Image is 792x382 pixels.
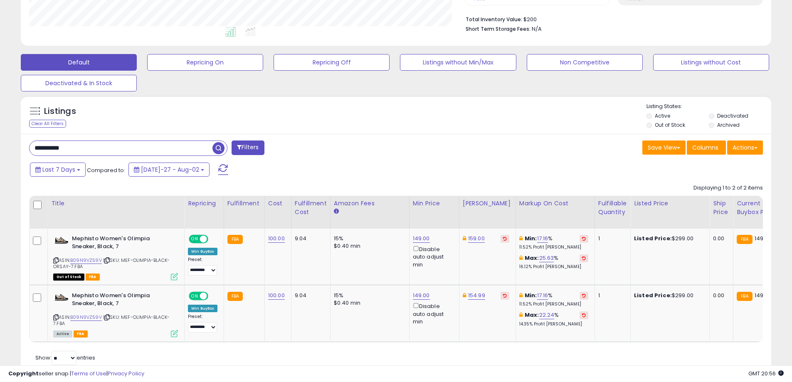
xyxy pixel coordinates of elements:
[400,54,516,71] button: Listings without Min/Max
[463,236,466,241] i: This overrides the store level Dynamic Max Price for this listing
[227,235,243,244] small: FBA
[87,166,125,174] span: Compared to:
[519,254,588,270] div: %
[634,199,706,208] div: Listed Price
[537,291,548,300] a: 17.16
[634,291,672,299] b: Listed Price:
[582,256,586,260] i: Revert to store-level Max Markup
[655,121,685,128] label: Out of Stock
[74,330,88,338] span: FBA
[598,235,624,242] div: 1
[53,292,178,336] div: ASIN:
[334,242,403,250] div: $0.40 min
[274,54,390,71] button: Repricing Off
[537,234,548,243] a: 17.16
[413,291,430,300] a: 149.00
[516,196,595,229] th: The percentage added to the cost of goods (COGS) that forms the calculator for Min & Max prices.
[188,257,217,276] div: Preset:
[634,234,672,242] b: Listed Price:
[53,257,170,269] span: | SKU: MEF-OLIMPIA-BLACK-ORSAY-7.FBA
[413,199,456,208] div: Min Price
[539,254,554,262] a: 25.63
[693,184,763,192] div: Displaying 1 to 2 of 2 items
[519,244,588,250] p: 11.52% Profit [PERSON_NAME]
[128,163,210,177] button: [DATE]-27 - Aug-02
[525,254,539,262] b: Max:
[42,165,75,174] span: Last 7 Days
[519,293,523,298] i: This overrides the store level min markup for this listing
[53,274,84,281] span: All listings that are currently out of stock and unavailable for purchase on Amazon
[727,140,763,155] button: Actions
[748,370,784,377] span: 2025-08-10 20:56 GMT
[44,106,76,117] h5: Listings
[519,255,523,261] i: This overrides the store level max markup for this listing
[413,301,453,325] div: Disable auto adjust min
[29,120,66,128] div: Clear All Filters
[108,370,144,377] a: Privacy Policy
[642,140,686,155] button: Save View
[188,199,220,208] div: Repricing
[188,248,217,255] div: Win BuyBox
[525,311,539,319] b: Max:
[35,354,95,362] span: Show: entries
[582,237,586,241] i: Revert to store-level Min Markup
[188,305,217,312] div: Win BuyBox
[463,199,512,208] div: [PERSON_NAME]
[413,244,453,269] div: Disable auto adjust min
[519,235,588,250] div: %
[527,54,643,71] button: Non Competitive
[713,235,727,242] div: 0.00
[53,292,70,303] img: 319ThLBZ4mL._SL40_.jpg
[227,199,261,208] div: Fulfillment
[687,140,726,155] button: Columns
[268,199,288,208] div: Cost
[334,292,403,299] div: 15%
[53,235,178,279] div: ASIN:
[232,140,264,155] button: Filters
[70,257,102,264] a: B09N9VZ59V
[334,299,403,307] div: $0.40 min
[634,235,703,242] div: $299.00
[190,293,200,300] span: ON
[655,112,670,119] label: Active
[503,293,507,298] i: Revert to store-level Dynamic Max Price
[692,143,718,152] span: Columns
[539,311,555,319] a: 22.24
[86,274,100,281] span: FBA
[713,292,727,299] div: 0.00
[713,199,730,217] div: Ship Price
[30,163,86,177] button: Last 7 Days
[503,237,507,241] i: Revert to store-level Dynamic Max Price
[71,370,106,377] a: Terms of Use
[737,235,752,244] small: FBA
[717,112,748,119] label: Deactivated
[525,291,537,299] b: Min:
[21,54,137,71] button: Default
[634,292,703,299] div: $299.00
[519,292,588,307] div: %
[147,54,263,71] button: Repricing On
[141,165,199,174] span: [DATE]-27 - Aug-02
[755,234,763,242] span: 149
[8,370,39,377] strong: Copyright
[8,370,144,378] div: seller snap | |
[466,16,522,23] b: Total Inventory Value:
[268,234,285,243] a: 100.00
[334,208,339,215] small: Amazon Fees.
[53,314,170,326] span: | SKU: MEF-OLIMPIA-BLACK-7.FBA
[295,199,327,217] div: Fulfillment Cost
[72,235,173,252] b: Mephisto Women's Olimpia Sneaker, Black, 7
[532,25,542,33] span: N/A
[207,293,220,300] span: OFF
[737,292,752,301] small: FBA
[268,291,285,300] a: 100.00
[72,292,173,309] b: Mephisto Women's Olimpia Sneaker, Black, 7
[468,291,485,300] a: 154.99
[519,236,523,241] i: This overrides the store level min markup for this listing
[53,235,70,246] img: 319ThLBZ4mL._SL40_.jpg
[519,199,591,208] div: Markup on Cost
[755,291,763,299] span: 149
[413,234,430,243] a: 149.00
[653,54,769,71] button: Listings without Cost
[227,292,243,301] small: FBA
